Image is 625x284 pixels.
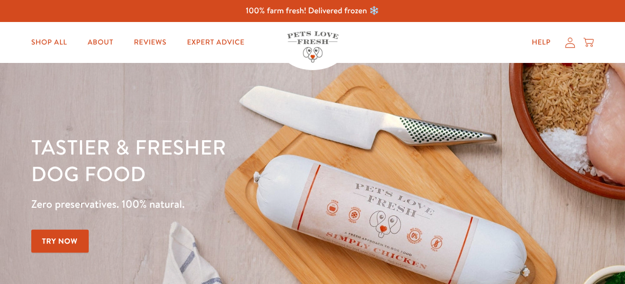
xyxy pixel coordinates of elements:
a: Try Now [31,230,89,253]
a: About [79,32,122,53]
p: Zero preservatives. 100% natural. [31,195,406,213]
a: Reviews [126,32,174,53]
a: Help [523,32,559,53]
h1: Tastier & fresher dog food [31,134,406,187]
a: Expert Advice [179,32,253,53]
img: Pets Love Fresh [287,31,338,62]
a: Shop All [23,32,75,53]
